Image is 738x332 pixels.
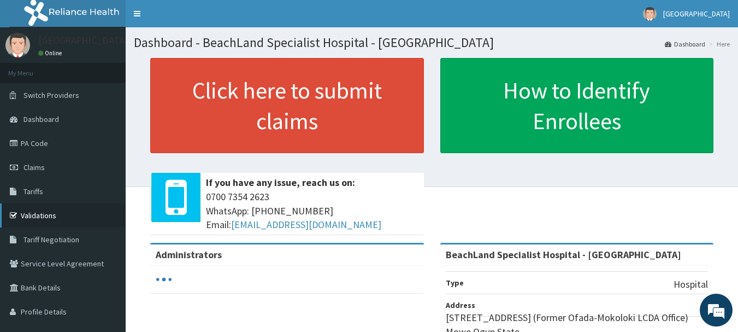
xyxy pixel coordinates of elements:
[156,248,222,261] b: Administrators
[206,176,355,189] b: If you have any issue, reach us on:
[23,187,43,196] span: Tariffs
[643,7,657,21] img: User Image
[446,300,475,310] b: Address
[206,190,418,232] span: 0700 7354 2623 WhatsApp: [PHONE_NUMBER] Email:
[38,49,64,57] a: Online
[231,218,381,231] a: [EMAIL_ADDRESS][DOMAIN_NAME]
[23,114,59,124] span: Dashboard
[156,271,172,288] svg: audio-loading
[38,36,128,45] p: [GEOGRAPHIC_DATA]
[446,278,464,288] b: Type
[674,277,708,292] p: Hospital
[23,162,45,172] span: Claims
[663,9,730,19] span: [GEOGRAPHIC_DATA]
[446,248,681,261] strong: BeachLand Specialist Hospital - [GEOGRAPHIC_DATA]
[706,39,730,49] li: Here
[440,58,714,153] a: How to Identify Enrollees
[23,90,79,100] span: Switch Providers
[665,39,705,49] a: Dashboard
[5,33,30,57] img: User Image
[23,235,79,244] span: Tariff Negotiation
[134,36,730,50] h1: Dashboard - BeachLand Specialist Hospital - [GEOGRAPHIC_DATA]
[150,58,424,153] a: Click here to submit claims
